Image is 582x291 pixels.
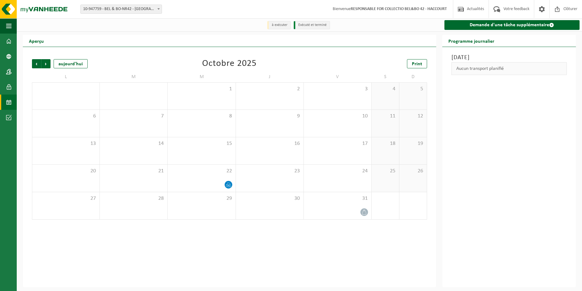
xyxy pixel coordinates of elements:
span: 4 [375,86,396,92]
span: 22 [171,168,232,174]
span: 18 [375,140,396,147]
h3: [DATE] [451,53,567,62]
span: 10-947759 - BEL & BO-NR42 - HACCOURT [80,5,162,14]
span: 11 [375,113,396,120]
td: D [399,71,427,82]
span: 1 [171,86,232,92]
li: à exécuter [267,21,291,29]
span: 24 [307,168,368,174]
span: 10 [307,113,368,120]
td: M [168,71,236,82]
td: V [304,71,372,82]
td: S [372,71,399,82]
td: J [236,71,304,82]
span: 19 [402,140,424,147]
span: 20 [35,168,96,174]
span: 28 [103,195,164,202]
li: Exécuté et terminé [294,21,330,29]
span: Précédent [32,59,41,68]
span: 13 [35,140,96,147]
a: Demande d'une tâche supplémentaire [444,20,580,30]
h2: Aperçu [23,35,50,47]
h2: Programme journalier [442,35,500,47]
span: 5 [402,86,424,92]
span: 23 [239,168,300,174]
span: 14 [103,140,164,147]
span: 16 [239,140,300,147]
div: Aucun transport planifié [451,62,567,75]
span: Suivant [41,59,51,68]
td: M [100,71,168,82]
a: Print [407,59,427,68]
span: 10-947759 - BEL & BO-NR42 - HACCOURT [81,5,162,13]
span: 3 [307,86,368,92]
div: aujourd'hui [54,59,88,68]
span: 30 [239,195,300,202]
span: 31 [307,195,368,202]
span: 6 [35,113,96,120]
span: 25 [375,168,396,174]
td: L [32,71,100,82]
span: 26 [402,168,424,174]
span: 12 [402,113,424,120]
span: 8 [171,113,232,120]
span: 7 [103,113,164,120]
span: 21 [103,168,164,174]
span: 2 [239,86,300,92]
span: 15 [171,140,232,147]
span: 29 [171,195,232,202]
div: Octobre 2025 [202,59,257,68]
span: 17 [307,140,368,147]
strong: RESPONSABLE FOR COLLECTIO BEL&BO 42 - HACCOURT [351,7,447,11]
span: 9 [239,113,300,120]
span: 27 [35,195,96,202]
span: Print [412,62,422,66]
